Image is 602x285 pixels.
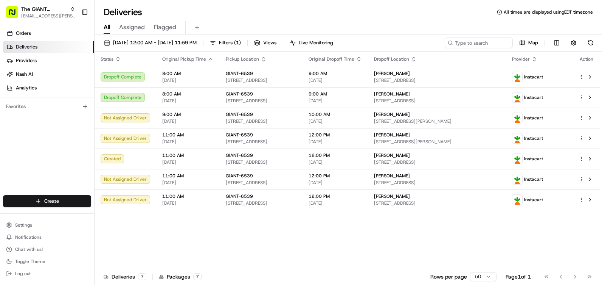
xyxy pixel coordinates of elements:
span: [DATE] [309,77,362,83]
button: Chat with us! [3,244,91,255]
span: Deliveries [16,44,37,50]
div: Packages [159,273,202,280]
span: GIANT-6539 [226,132,253,138]
span: GIANT-6539 [226,152,253,158]
span: GIANT-6539 [226,111,253,117]
span: [PERSON_NAME] [374,132,410,138]
span: [STREET_ADDRESS] [374,77,500,83]
h1: Deliveries [104,6,142,18]
span: 12:00 PM [309,152,362,158]
span: [DATE] [162,200,214,206]
span: 9:00 AM [309,70,362,77]
div: 7 [193,273,202,280]
span: 11:00 AM [162,152,214,158]
span: Instacart [524,176,543,182]
span: Orders [16,30,31,37]
a: Nash AI [3,68,94,80]
span: Instacart [524,94,543,100]
span: GIANT-6539 [226,193,253,199]
span: 12:00 PM [309,132,362,138]
span: [DATE] [309,159,362,165]
img: profile_instacart_ahold_partner.png [512,154,522,164]
span: 10:00 AM [309,111,362,117]
span: [DATE] [309,98,362,104]
span: [DATE] [309,118,362,124]
span: 8:00 AM [162,91,214,97]
span: Instacart [524,135,543,141]
span: 11:00 AM [162,193,214,199]
span: Dropoff Location [374,56,409,62]
span: [PERSON_NAME] [374,173,410,179]
span: [STREET_ADDRESS] [374,180,500,186]
span: Flagged [154,23,176,32]
span: GIANT-6539 [226,173,253,179]
button: Create [3,195,91,207]
span: Settings [15,222,32,228]
button: [DATE] 12:00 AM - [DATE] 11:59 PM [101,38,200,48]
span: [STREET_ADDRESS] [226,159,296,165]
button: Filters(1) [206,38,244,48]
span: Nash AI [16,71,33,78]
img: profile_instacart_ahold_partner.png [512,195,522,205]
span: The GIANT Company [21,5,67,13]
span: Original Pickup Time [162,56,206,62]
span: [DATE] 12:00 AM - [DATE] 11:59 PM [113,39,197,46]
span: GIANT-6539 [226,70,253,77]
span: [DATE] [162,98,214,104]
span: [STREET_ADDRESS][PERSON_NAME] [374,118,500,124]
span: 9:00 AM [162,111,214,117]
span: [DATE] [162,77,214,83]
button: Refresh [585,38,596,48]
button: Notifications [3,232,91,243]
button: [EMAIL_ADDRESS][PERSON_NAME][DOMAIN_NAME] [21,13,75,19]
span: Instacart [524,156,543,162]
span: [STREET_ADDRESS] [226,77,296,83]
span: [STREET_ADDRESS] [226,118,296,124]
button: Live Monitoring [286,38,337,48]
img: profile_instacart_ahold_partner.png [512,72,522,82]
button: The GIANT Company[EMAIL_ADDRESS][PERSON_NAME][DOMAIN_NAME] [3,3,78,21]
span: 12:00 PM [309,173,362,179]
span: Provider [512,56,530,62]
span: All [104,23,110,32]
div: Deliveries [104,273,146,280]
span: [PERSON_NAME] [374,193,410,199]
span: 11:00 AM [162,173,214,179]
span: [STREET_ADDRESS][PERSON_NAME] [374,139,500,145]
span: Toggle Theme [15,258,45,265]
span: 8:00 AM [162,70,214,77]
span: [STREET_ADDRESS] [374,98,500,104]
span: [DATE] [309,180,362,186]
span: [DATE] [162,139,214,145]
span: Analytics [16,85,37,91]
span: Notifications [15,234,42,240]
span: All times are displayed using EDT timezone [504,9,593,15]
span: [PERSON_NAME] [374,70,410,77]
a: Deliveries [3,41,94,53]
span: Instacart [524,197,543,203]
span: [STREET_ADDRESS] [374,159,500,165]
span: [PERSON_NAME] [374,152,410,158]
a: Analytics [3,82,94,94]
a: Orders [3,27,94,39]
span: Create [44,198,59,205]
button: Map [516,38,541,48]
div: Page 1 of 1 [506,273,531,280]
span: Instacart [524,115,543,121]
span: [STREET_ADDRESS] [226,98,296,104]
span: Providers [16,57,37,64]
span: 11:00 AM [162,132,214,138]
img: profile_instacart_ahold_partner.png [512,174,522,184]
div: Favorites [3,100,91,113]
span: [STREET_ADDRESS] [374,200,500,206]
span: Map [528,39,538,46]
span: [STREET_ADDRESS] [226,139,296,145]
span: 12:00 PM [309,193,362,199]
span: 9:00 AM [309,91,362,97]
button: Toggle Theme [3,256,91,267]
img: profile_instacart_ahold_partner.png [512,92,522,102]
span: [DATE] [162,118,214,124]
span: Live Monitoring [299,39,333,46]
span: [DATE] [309,139,362,145]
